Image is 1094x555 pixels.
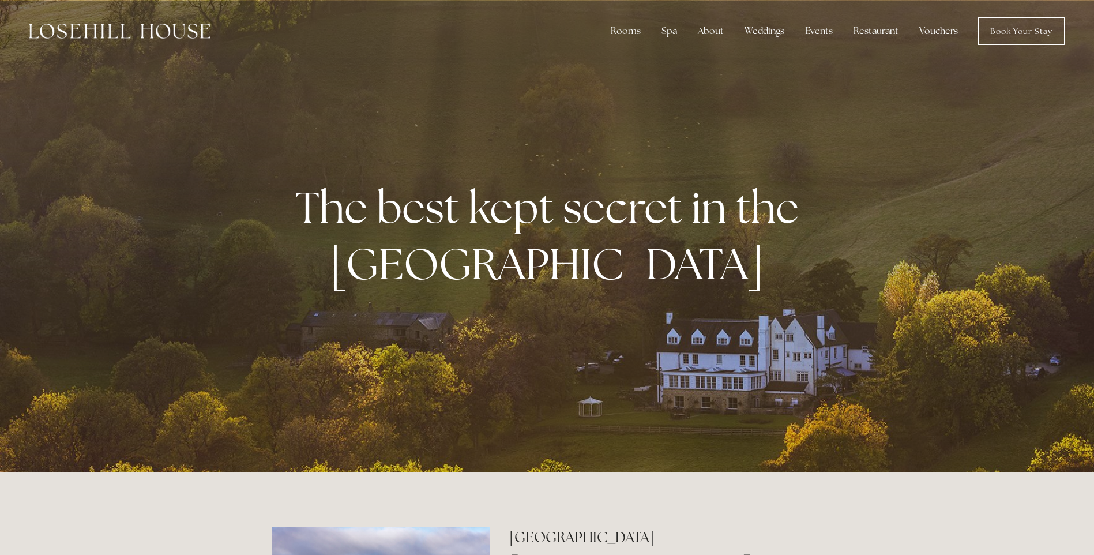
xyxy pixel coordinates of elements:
[652,20,686,43] div: Spa
[29,24,210,39] img: Losehill House
[509,527,822,547] h2: [GEOGRAPHIC_DATA]
[844,20,908,43] div: Restaurant
[910,20,967,43] a: Vouchers
[601,20,650,43] div: Rooms
[735,20,794,43] div: Weddings
[295,179,808,292] strong: The best kept secret in the [GEOGRAPHIC_DATA]
[978,17,1065,45] a: Book Your Stay
[796,20,842,43] div: Events
[689,20,733,43] div: About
